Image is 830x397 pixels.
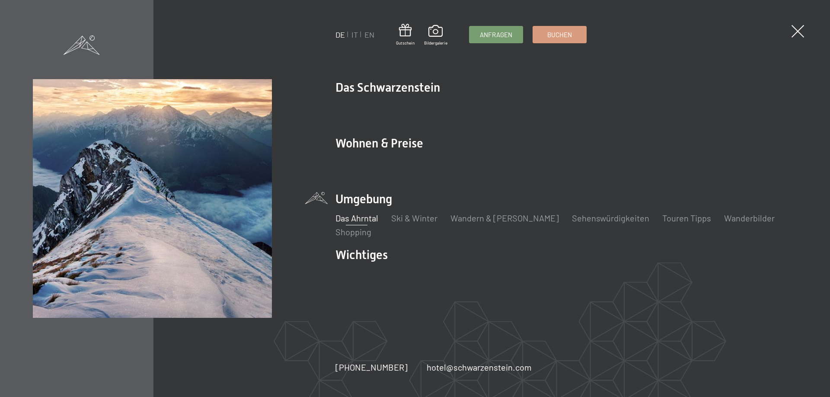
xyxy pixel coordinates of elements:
a: Buchen [533,26,586,43]
span: Bildergalerie [424,40,447,46]
a: [PHONE_NUMBER] [335,361,408,373]
a: Wandern & [PERSON_NAME] [450,213,559,223]
a: Ski & Winter [391,213,437,223]
a: hotel@schwarzenstein.com [427,361,532,373]
span: Gutschein [396,40,415,46]
a: Sehenswürdigkeiten [572,213,649,223]
span: Buchen [547,30,572,39]
a: Wanderbilder [724,213,775,223]
a: Das Ahrntal [335,213,378,223]
a: DE [335,30,345,39]
a: Touren Tipps [662,213,711,223]
span: Anfragen [480,30,512,39]
a: IT [351,30,358,39]
a: Anfragen [469,26,523,43]
a: EN [364,30,374,39]
a: Gutschein [396,24,415,46]
a: Shopping [335,227,371,237]
span: [PHONE_NUMBER] [335,362,408,372]
a: Bildergalerie [424,25,447,46]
